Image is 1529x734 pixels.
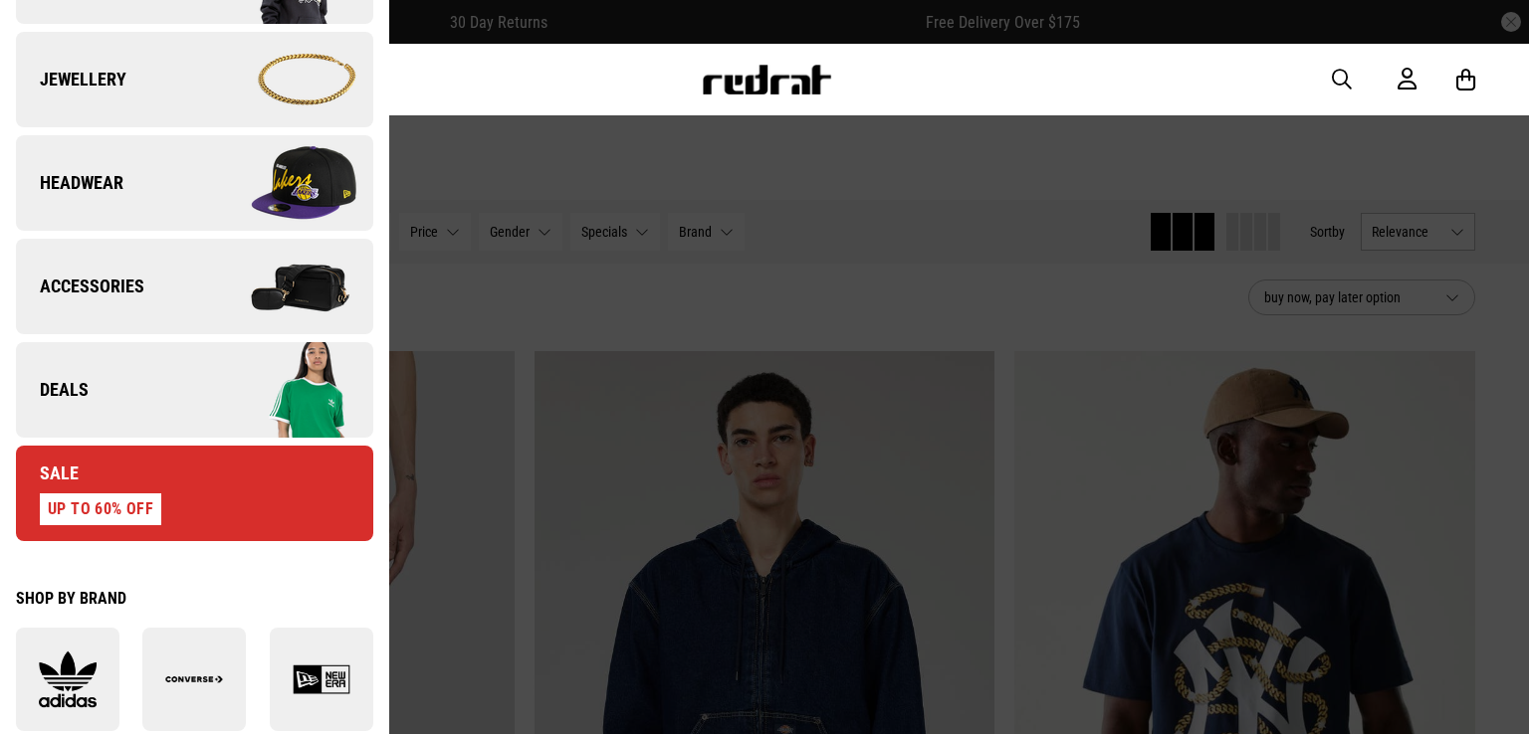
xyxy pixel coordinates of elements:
[16,135,373,231] a: Headwear Company
[16,68,126,92] span: Jewellery
[194,340,372,440] img: Company
[701,65,832,94] img: Redrat logo
[16,650,119,708] img: adidas
[16,8,76,68] button: Open LiveChat chat widget
[16,461,79,485] span: Sale
[16,275,144,298] span: Accessories
[16,589,373,608] div: Shop by Brand
[194,133,372,233] img: Company
[16,171,123,195] span: Headwear
[16,342,373,438] a: Deals Company
[40,493,161,525] div: UP TO 60% OFF
[16,378,89,402] span: Deals
[270,650,373,708] img: New Era
[16,239,373,334] a: Accessories Company
[16,446,373,541] a: Sale UP TO 60% OFF
[16,32,373,127] a: Jewellery Company
[142,650,246,708] img: Converse
[194,237,372,336] img: Company
[194,30,372,129] img: Company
